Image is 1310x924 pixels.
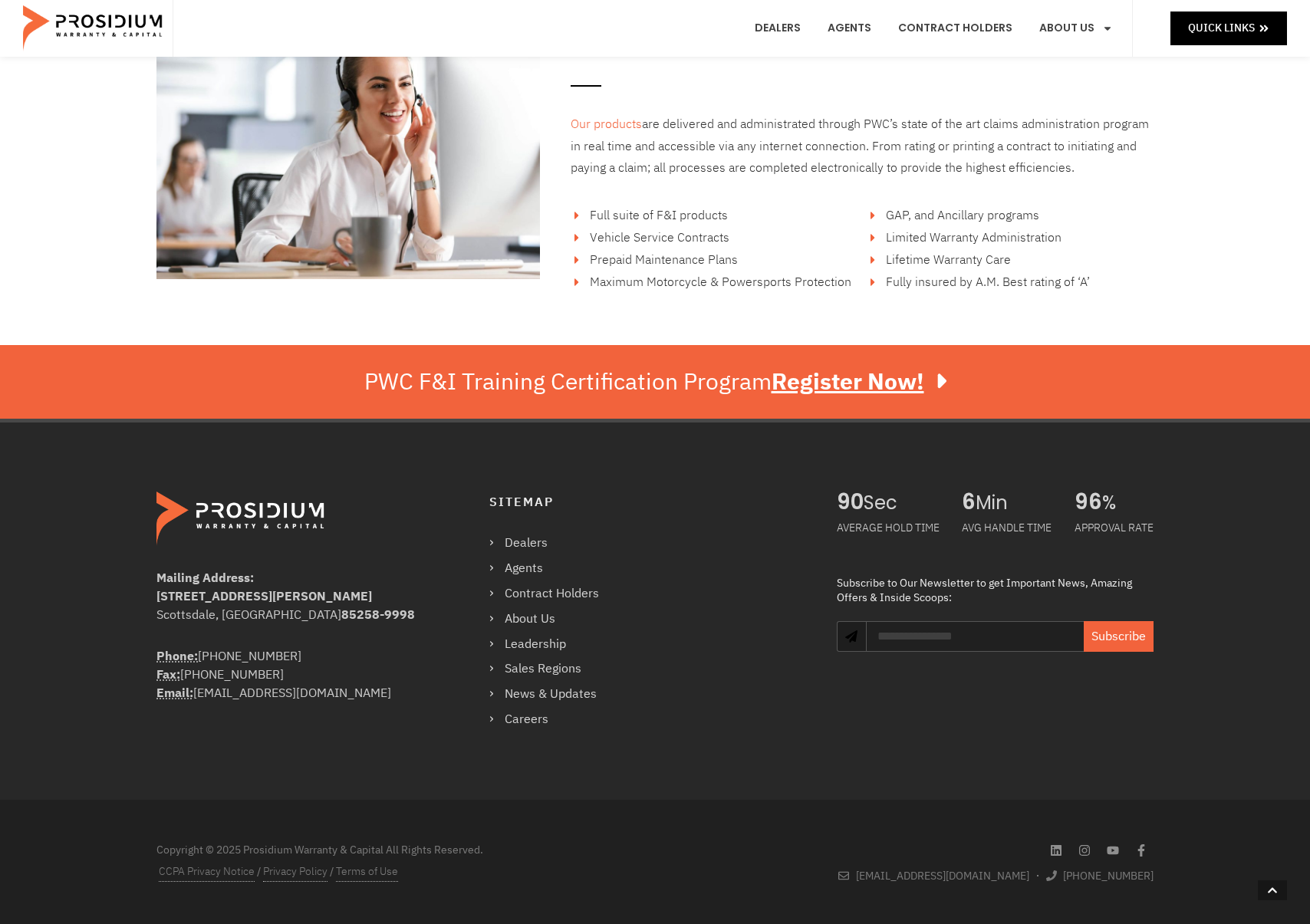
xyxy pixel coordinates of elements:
div: Subscribe to Our Newsletter to get Important News, Amazing Offers & Inside Scoops: [837,576,1154,606]
b: Mailing Address: [156,569,254,587]
button: Subscribe [1084,621,1154,652]
a: Contract Holders [489,583,614,605]
a: Leadership [489,633,614,656]
form: Newsletter Form [866,621,1154,667]
span: Min [976,492,1052,515]
span: 90 [837,492,864,515]
a: Privacy Policy [263,862,327,882]
abbr: Fax [156,666,180,684]
a: [PHONE_NUMBER] [1046,866,1154,886]
div: Scottsdale, [GEOGRAPHIC_DATA] [156,606,427,624]
strong: Email: [156,684,193,702]
b: 85258-9998 [341,606,415,624]
span: Limited Warranty Administration [882,229,1061,247]
strong: Fax: [156,666,180,684]
span: Vehicle Service Contracts [586,229,729,247]
strong: Phone: [156,647,198,666]
span: [PHONE_NUMBER] [1059,866,1154,886]
a: Dealers [489,532,614,554]
b: [STREET_ADDRESS][PERSON_NAME] [156,587,372,606]
span: Maximum Motorcycle & Powersports Protection [586,273,851,291]
p: are delivered and administrated through PWC’s state of the art claims administration program in r... [571,113,1154,179]
div: / / [156,862,647,882]
span: GAP, and Ancillary programs [882,206,1039,225]
div: AVG HANDLE TIME [962,515,1052,541]
abbr: Email Address [156,684,193,702]
a: Quick Links [1170,12,1287,44]
a: Our products [571,115,642,133]
span: Prepaid Maintenance Plans [586,251,738,269]
a: CCPA Privacy Notice [159,862,255,882]
a: [EMAIL_ADDRESS][DOMAIN_NAME] [838,866,1029,886]
u: Register Now! [772,364,924,399]
a: Careers [489,709,614,731]
span: 6 [962,492,976,515]
img: Claims agent smiling at her desk while assisting customer over the headset. [156,24,540,280]
div: AVERAGE HOLD TIME [837,515,940,541]
h4: Sitemap [489,492,806,514]
span: Sec [864,492,940,515]
span: [EMAIL_ADDRESS][DOMAIN_NAME] [852,866,1029,886]
div: APPROVAL RATE [1075,515,1154,541]
span: 96 [1075,492,1102,515]
span: Lifetime Warranty Care [882,251,1011,269]
a: Terms of Use [336,862,398,882]
a: News & Updates [489,683,614,705]
a: Sales Regions [489,658,614,680]
span: Full suite of F&I products [586,206,728,225]
nav: Menu [489,532,614,730]
span: % [1102,492,1154,515]
span: Quick Links [1188,18,1255,38]
div: [PHONE_NUMBER] [PHONE_NUMBER] [EMAIL_ADDRESS][DOMAIN_NAME] [156,647,427,702]
div: Copyright © 2025 Prosidium Warranty & Capital All Rights Reserved. [156,842,647,858]
abbr: Phone Number [156,647,198,666]
a: About Us [489,608,614,630]
a: Agents [489,557,614,580]
div: PWC F&I Training Certification Program [364,368,946,396]
span: Subscribe [1091,627,1146,646]
span: Fully insured by A.M. Best rating of ‘A’ [882,273,1090,291]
